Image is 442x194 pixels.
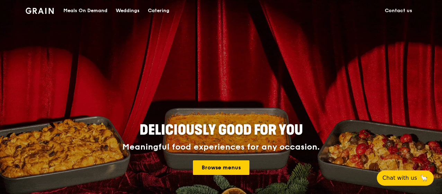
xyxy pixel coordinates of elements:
div: Weddings [116,0,140,21]
span: Deliciously good for you [140,122,303,138]
button: Chat with us🦙 [377,170,434,186]
img: Grain [26,8,54,14]
a: Catering [144,0,174,21]
a: Weddings [112,0,144,21]
div: Catering [148,0,169,21]
a: Browse menus [193,160,249,175]
div: Meaningful food experiences for any occasion. [96,142,346,152]
span: 🦙 [420,174,428,182]
a: Contact us [381,0,416,21]
span: Chat with us [382,174,417,182]
div: Meals On Demand [63,0,107,21]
